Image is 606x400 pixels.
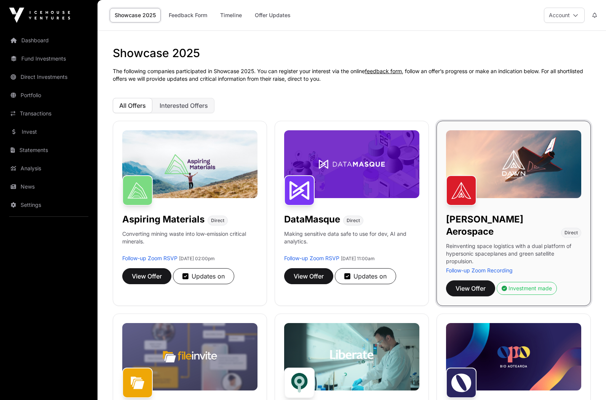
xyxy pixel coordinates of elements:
a: Fund Investments [6,50,91,67]
img: Opo-Bio-Banner.jpg [446,323,581,391]
span: Direct [347,218,360,224]
p: Converting mining waste into low-emission critical minerals. [122,230,257,254]
button: Account [544,8,585,23]
span: All Offers [119,102,146,109]
button: View Offer [446,280,495,296]
button: View Offer [284,268,333,284]
span: View Offer [456,284,486,293]
p: The following companies participated in Showcase 2025. You can register your interest via the onl... [113,67,591,83]
img: Aspiring Materials [122,175,153,206]
img: FileInvite [122,368,153,398]
button: Investment made [497,282,557,295]
h1: [PERSON_NAME] Aerospace [446,213,558,238]
a: Offer Updates [250,8,296,22]
img: Liberate-Banner.jpg [284,323,419,391]
img: Icehouse Ventures Logo [9,8,70,23]
a: Transactions [6,105,91,122]
span: [DATE] 11:00am [341,256,375,261]
a: Showcase 2025 [110,8,161,22]
a: News [6,178,91,195]
a: Follow-up Zoom RSVP [284,255,339,261]
span: [DATE] 02:00pm [179,256,215,261]
button: All Offers [113,98,152,113]
a: Settings [6,197,91,213]
img: DataMasque-Banner.jpg [284,130,419,198]
img: Liberate [284,368,315,398]
img: Aspiring-Banner.jpg [122,130,257,198]
a: Feedback Form [164,8,212,22]
span: View Offer [294,272,324,281]
button: Interested Offers [153,98,214,113]
a: feedback form [365,68,402,74]
button: View Offer [122,268,171,284]
div: Investment made [502,285,552,292]
span: View Offer [132,272,162,281]
a: Analysis [6,160,91,177]
a: Follow-up Zoom Recording [446,267,513,274]
span: Interested Offers [160,102,208,109]
img: DataMasque [284,175,315,206]
span: Direct [564,230,578,236]
img: Dawn Aerospace [446,175,476,206]
p: Making sensitive data safe to use for dev, AI and analytics. [284,230,419,254]
span: Direct [211,218,224,224]
h1: DataMasque [284,213,340,226]
img: File-Invite-Banner.jpg [122,323,257,391]
img: Dawn-Banner.jpg [446,130,581,198]
h1: Aspiring Materials [122,213,205,226]
a: Timeline [215,8,247,22]
a: Direct Investments [6,69,91,85]
p: Reinventing space logistics with a dual platform of hypersonic spaceplanes and green satellite pr... [446,242,581,267]
a: Statements [6,142,91,158]
a: Invest [6,123,91,140]
div: Updates on [182,272,225,281]
button: Updates on [173,268,234,284]
a: Follow-up Zoom RSVP [122,255,177,261]
button: Updates on [335,268,396,284]
img: Opo Bio [446,368,476,398]
h1: Showcase 2025 [113,46,591,60]
a: Dashboard [6,32,91,49]
div: Updates on [344,272,387,281]
a: Portfolio [6,87,91,104]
